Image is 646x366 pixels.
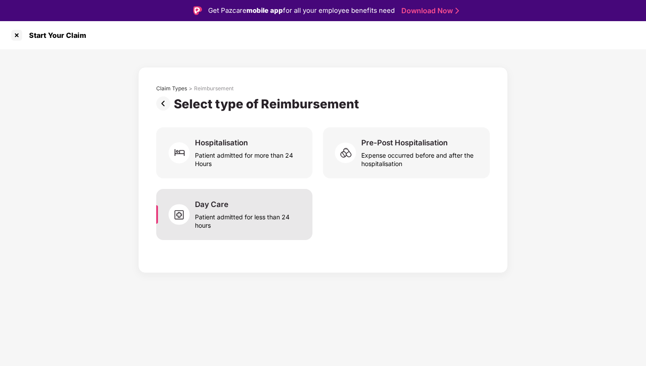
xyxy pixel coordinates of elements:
div: Claim Types [156,85,187,92]
img: svg+xml;base64,PHN2ZyB4bWxucz0iaHR0cDovL3d3dy53My5vcmcvMjAwMC9zdmciIHdpZHRoPSI2MCIgaGVpZ2h0PSI1OC... [335,140,361,166]
div: Day Care [195,200,228,209]
div: Hospitalisation [195,138,248,148]
img: Logo [193,6,202,15]
a: Download Now [401,6,456,15]
strong: mobile app [246,6,283,15]
div: Patient admitted for less than 24 hours [195,209,302,229]
div: > [189,85,192,92]
img: svg+xml;base64,PHN2ZyB4bWxucz0iaHR0cDovL3d3dy53My5vcmcvMjAwMC9zdmciIHdpZHRoPSI2MCIgaGVpZ2h0PSI1OC... [169,201,195,228]
div: Start Your Claim [24,31,86,40]
div: Patient admitted for more than 24 Hours [195,148,302,168]
div: Select type of Reimbursement [174,96,363,111]
div: Expense occurred before and after the hospitalisation [361,148,479,168]
img: svg+xml;base64,PHN2ZyBpZD0iUHJldi0zMngzMiIgeG1sbnM9Imh0dHA6Ly93d3cudzMub3JnLzIwMDAvc3ZnIiB3aWR0aD... [156,96,174,111]
img: Stroke [455,6,459,15]
div: Get Pazcare for all your employee benefits need [208,5,395,16]
div: Reimbursement [194,85,234,92]
div: Pre-Post Hospitalisation [361,138,448,148]
img: svg+xml;base64,PHN2ZyB4bWxucz0iaHR0cDovL3d3dy53My5vcmcvMjAwMC9zdmciIHdpZHRoPSI2MCIgaGVpZ2h0PSI2MC... [169,140,195,166]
